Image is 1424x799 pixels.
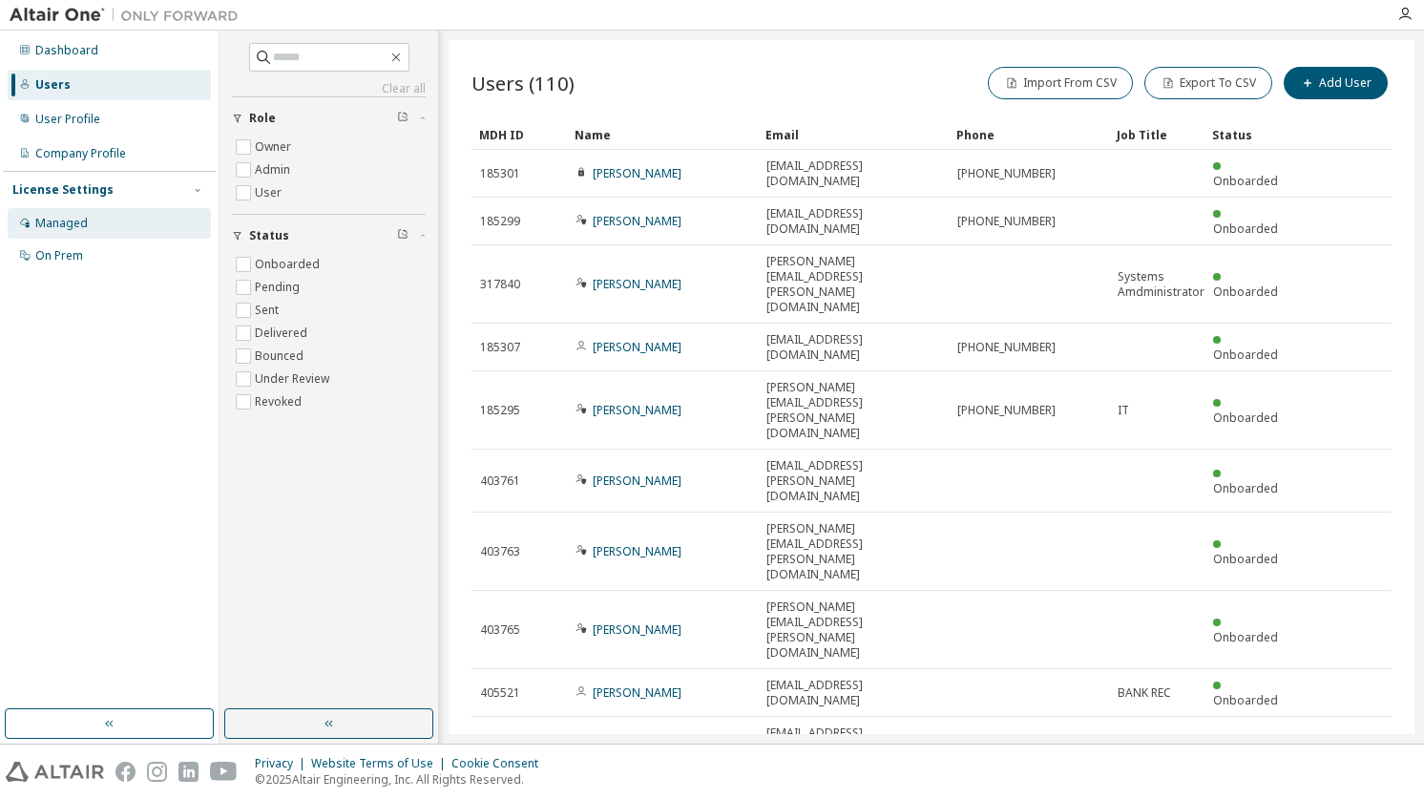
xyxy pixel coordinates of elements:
[766,332,940,363] span: [EMAIL_ADDRESS][DOMAIN_NAME]
[1213,410,1278,426] span: Onboarded
[249,111,276,126] span: Role
[957,340,1056,355] span: [PHONE_NUMBER]
[575,119,750,150] div: Name
[593,473,681,489] a: [PERSON_NAME]
[480,277,520,292] span: 317840
[178,762,199,782] img: linkedin.svg
[479,119,559,150] div: MDH ID
[232,81,426,96] a: Clear all
[35,112,100,127] div: User Profile
[1118,403,1129,418] span: IT
[766,254,940,315] span: [PERSON_NAME][EMAIL_ADDRESS][PERSON_NAME][DOMAIN_NAME]
[480,544,520,559] span: 403763
[480,622,520,638] span: 403765
[1284,67,1388,99] button: Add User
[957,403,1056,418] span: [PHONE_NUMBER]
[255,390,305,413] label: Revoked
[1213,692,1278,708] span: Onboarded
[480,473,520,489] span: 403761
[255,771,550,788] p: © 2025 Altair Engineering, Inc. All Rights Reserved.
[480,166,520,181] span: 185301
[593,543,681,559] a: [PERSON_NAME]
[1213,480,1278,496] span: Onboarded
[35,216,88,231] div: Managed
[232,97,426,139] button: Role
[766,678,940,708] span: [EMAIL_ADDRESS][DOMAIN_NAME]
[451,756,550,771] div: Cookie Consent
[1213,284,1278,300] span: Onboarded
[10,6,248,25] img: Altair One
[1213,347,1278,363] span: Onboarded
[6,762,104,782] img: altair_logo.svg
[593,165,681,181] a: [PERSON_NAME]
[988,67,1133,99] button: Import From CSV
[1213,173,1278,189] span: Onboarded
[397,228,408,243] span: Clear filter
[766,458,940,504] span: [EMAIL_ADDRESS][PERSON_NAME][DOMAIN_NAME]
[593,684,681,701] a: [PERSON_NAME]
[232,215,426,257] button: Status
[1144,67,1272,99] button: Export To CSV
[35,248,83,263] div: On Prem
[593,213,681,229] a: [PERSON_NAME]
[147,762,167,782] img: instagram.svg
[957,214,1056,229] span: [PHONE_NUMBER]
[12,182,114,198] div: License Settings
[765,119,941,150] div: Email
[766,380,940,441] span: [PERSON_NAME][EMAIL_ADDRESS][PERSON_NAME][DOMAIN_NAME]
[480,214,520,229] span: 185299
[255,253,324,276] label: Onboarded
[1213,629,1278,645] span: Onboarded
[35,77,71,93] div: Users
[255,136,295,158] label: Owner
[593,621,681,638] a: [PERSON_NAME]
[1212,119,1292,150] div: Status
[480,403,520,418] span: 185295
[255,368,333,390] label: Under Review
[35,43,98,58] div: Dashboard
[1213,551,1278,567] span: Onboarded
[480,685,520,701] span: 405521
[255,756,311,771] div: Privacy
[593,339,681,355] a: [PERSON_NAME]
[115,762,136,782] img: facebook.svg
[255,299,283,322] label: Sent
[397,111,408,126] span: Clear filter
[255,276,304,299] label: Pending
[957,166,1056,181] span: [PHONE_NUMBER]
[1213,221,1278,237] span: Onboarded
[593,402,681,418] a: [PERSON_NAME]
[1118,269,1204,300] span: Systems Amdministrator
[255,158,294,181] label: Admin
[766,521,940,582] span: [PERSON_NAME][EMAIL_ADDRESS][PERSON_NAME][DOMAIN_NAME]
[480,340,520,355] span: 185307
[471,70,575,96] span: Users (110)
[766,725,940,771] span: [EMAIL_ADDRESS][PERSON_NAME][DOMAIN_NAME]
[255,181,285,204] label: User
[35,146,126,161] div: Company Profile
[766,158,940,189] span: [EMAIL_ADDRESS][DOMAIN_NAME]
[210,762,238,782] img: youtube.svg
[766,206,940,237] span: [EMAIL_ADDRESS][DOMAIN_NAME]
[1117,119,1197,150] div: Job Title
[593,276,681,292] a: [PERSON_NAME]
[255,322,311,345] label: Delivered
[311,756,451,771] div: Website Terms of Use
[1118,685,1171,701] span: BANK REC
[1118,733,1220,764] span: BANK RECONCILIATIONS
[956,119,1101,150] div: Phone
[255,345,307,368] label: Bounced
[766,599,940,661] span: [PERSON_NAME][EMAIL_ADDRESS][PERSON_NAME][DOMAIN_NAME]
[249,228,289,243] span: Status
